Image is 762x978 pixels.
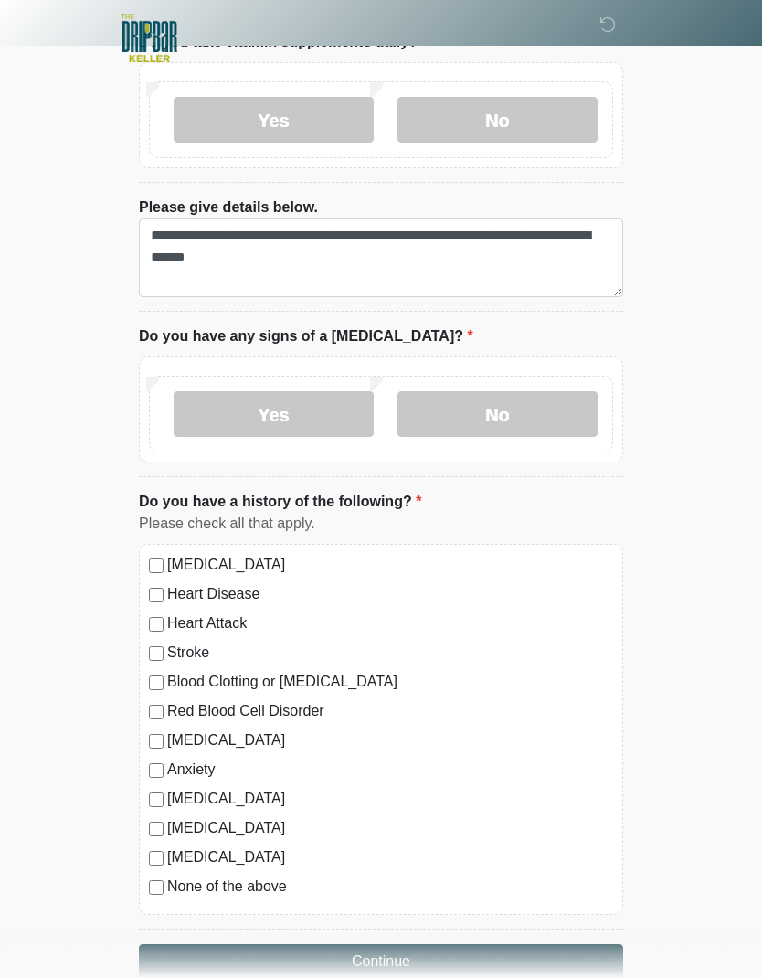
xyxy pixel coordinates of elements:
input: Blood Clotting or [MEDICAL_DATA] [149,675,164,690]
label: Heart Attack [167,612,613,634]
label: Do you have a history of the following? [139,491,421,513]
label: Blood Clotting or [MEDICAL_DATA] [167,671,613,693]
input: Anxiety [149,763,164,778]
input: [MEDICAL_DATA] [149,734,164,749]
label: Yes [174,97,374,143]
input: Heart Attack [149,617,164,632]
label: Do you have any signs of a [MEDICAL_DATA]? [139,325,473,347]
label: Red Blood Cell Disorder [167,700,613,722]
label: None of the above [167,876,613,898]
input: None of the above [149,880,164,895]
label: No [397,97,598,143]
input: Stroke [149,646,164,661]
label: [MEDICAL_DATA] [167,846,613,868]
input: [MEDICAL_DATA] [149,822,164,836]
input: Heart Disease [149,588,164,602]
label: Please give details below. [139,197,318,218]
input: Red Blood Cell Disorder [149,705,164,719]
input: [MEDICAL_DATA] [149,851,164,866]
label: No [397,391,598,437]
label: [MEDICAL_DATA] [167,729,613,751]
img: The DRIPBaR - Keller Logo [121,14,177,62]
div: Please check all that apply. [139,513,623,535]
label: Heart Disease [167,583,613,605]
label: Yes [174,391,374,437]
input: [MEDICAL_DATA] [149,558,164,573]
label: [MEDICAL_DATA] [167,554,613,576]
label: [MEDICAL_DATA] [167,817,613,839]
label: Stroke [167,642,613,664]
label: [MEDICAL_DATA] [167,788,613,810]
input: [MEDICAL_DATA] [149,792,164,807]
label: Anxiety [167,759,613,781]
